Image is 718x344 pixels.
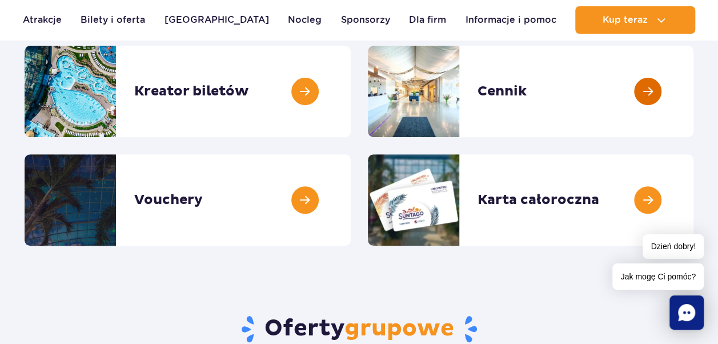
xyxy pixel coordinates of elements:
[165,6,269,34] a: [GEOGRAPHIC_DATA]
[643,234,704,259] span: Dzień dobry!
[602,15,647,25] span: Kup teraz
[341,6,390,34] a: Sponsorzy
[23,6,62,34] a: Atrakcje
[466,6,556,34] a: Informacje i pomoc
[669,295,704,330] div: Chat
[288,6,322,34] a: Nocleg
[81,6,145,34] a: Bilety i oferta
[575,6,695,34] button: Kup teraz
[25,314,693,344] h2: Oferty
[344,314,454,343] span: grupowe
[612,263,704,290] span: Jak mogę Ci pomóc?
[409,6,446,34] a: Dla firm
